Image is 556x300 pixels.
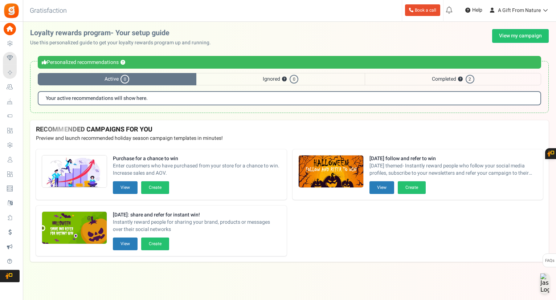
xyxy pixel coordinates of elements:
span: Enter customers who have purchased from your store for a chance to win. Increase sales and AOV. [113,162,281,177]
span: Help [470,7,482,14]
span: Instantly reward people for sharing your brand, products or messages over their social networks [113,219,281,233]
button: ? [282,77,287,82]
span: [DATE] themed- Instantly reward people who follow your social media profiles, subscribe to your n... [369,162,537,177]
span: FAQs [545,254,555,268]
span: Completed [365,73,541,85]
b: Your active recommendations will show here. [46,96,148,101]
span: Active [38,73,196,85]
button: Create [398,181,426,194]
span: A Gift From Nature [498,7,541,14]
button: View [113,238,138,250]
button: View [369,181,394,194]
button: Create [141,181,169,194]
button: Create [141,238,169,250]
img: Recommended Campaigns [299,155,363,188]
span: 0 [120,75,129,84]
button: View [113,181,138,194]
strong: [DATE] follow and refer to win [369,155,537,162]
h2: Loyalty rewards program- Your setup guide [30,29,217,37]
h4: RECOMMENDED CAMPAIGNS FOR YOU [36,126,543,133]
a: Help [462,4,485,16]
div: Personalized recommendations [38,56,541,69]
span: 0 [290,75,298,84]
img: Recommended Campaigns [42,212,107,244]
p: Use this personalized guide to get your loyalty rewards program up and running. [30,39,217,46]
h3: Gratisfaction [22,4,75,18]
a: View my campaign [492,29,549,43]
a: Book a call [405,4,440,16]
button: ? [120,60,125,65]
strong: Purchase for a chance to win [113,155,281,162]
img: Gratisfaction [3,3,20,19]
span: Ignored [196,73,365,85]
button: ? [458,77,463,82]
strong: [DATE]: share and refer for instant win! [113,211,281,219]
span: 2 [466,75,474,84]
p: Preview and launch recommended holiday season campaign templates in minutes! [36,135,543,142]
img: Recommended Campaigns [42,155,107,188]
